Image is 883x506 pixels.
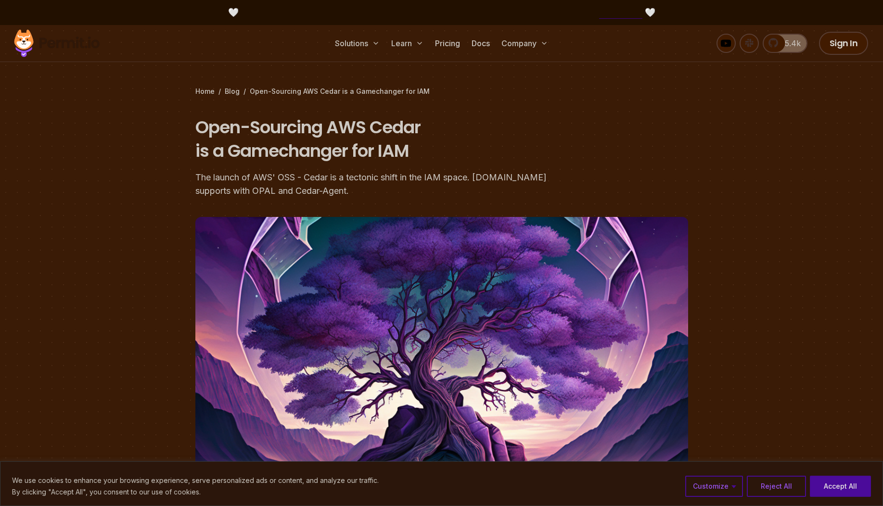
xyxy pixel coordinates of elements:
[195,87,215,96] a: Home
[468,34,494,53] a: Docs
[241,6,642,19] span: [DOMAIN_NAME] - Permit's New Platform for Enterprise-Grade AI Agent Security |
[195,171,565,198] div: The launch of AWS' OSS - Cedar is a tectonic shift in the IAM space. [DOMAIN_NAME] supports with ...
[331,34,384,53] button: Solutions
[498,34,552,53] button: Company
[819,32,869,55] a: Sign In
[12,486,379,498] p: By clicking "Accept All", you consent to our use of cookies.
[685,476,743,497] button: Customize
[195,217,688,494] img: Open-Sourcing AWS Cedar is a Gamechanger for IAM
[23,6,860,19] div: 🤍 🤍
[431,34,464,53] a: Pricing
[810,476,871,497] button: Accept All
[10,27,104,60] img: Permit logo
[12,475,379,486] p: We use cookies to enhance your browsing experience, serve personalized ads or content, and analyz...
[195,87,688,96] div: / /
[763,34,807,53] a: 5.4k
[225,87,240,96] a: Blog
[779,38,801,49] span: 5.4k
[747,476,806,497] button: Reject All
[599,6,642,19] a: Try it here
[195,115,565,163] h1: Open-Sourcing AWS Cedar is a Gamechanger for IAM
[387,34,427,53] button: Learn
